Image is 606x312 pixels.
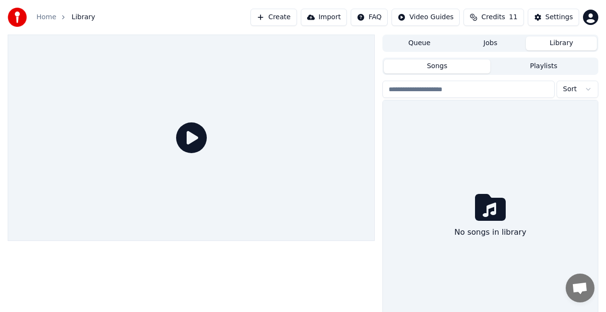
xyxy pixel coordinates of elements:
[455,36,526,50] button: Jobs
[301,9,347,26] button: Import
[563,84,577,94] span: Sort
[481,12,505,22] span: Credits
[384,60,490,73] button: Songs
[36,12,95,22] nav: breadcrumb
[490,60,597,73] button: Playlists
[528,9,579,26] button: Settings
[351,9,388,26] button: FAQ
[566,274,594,302] div: Open chat
[8,8,27,27] img: youka
[463,9,523,26] button: Credits11
[36,12,56,22] a: Home
[451,223,530,242] div: No songs in library
[250,9,297,26] button: Create
[526,36,597,50] button: Library
[392,9,460,26] button: Video Guides
[509,12,518,22] span: 11
[71,12,95,22] span: Library
[546,12,573,22] div: Settings
[384,36,455,50] button: Queue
